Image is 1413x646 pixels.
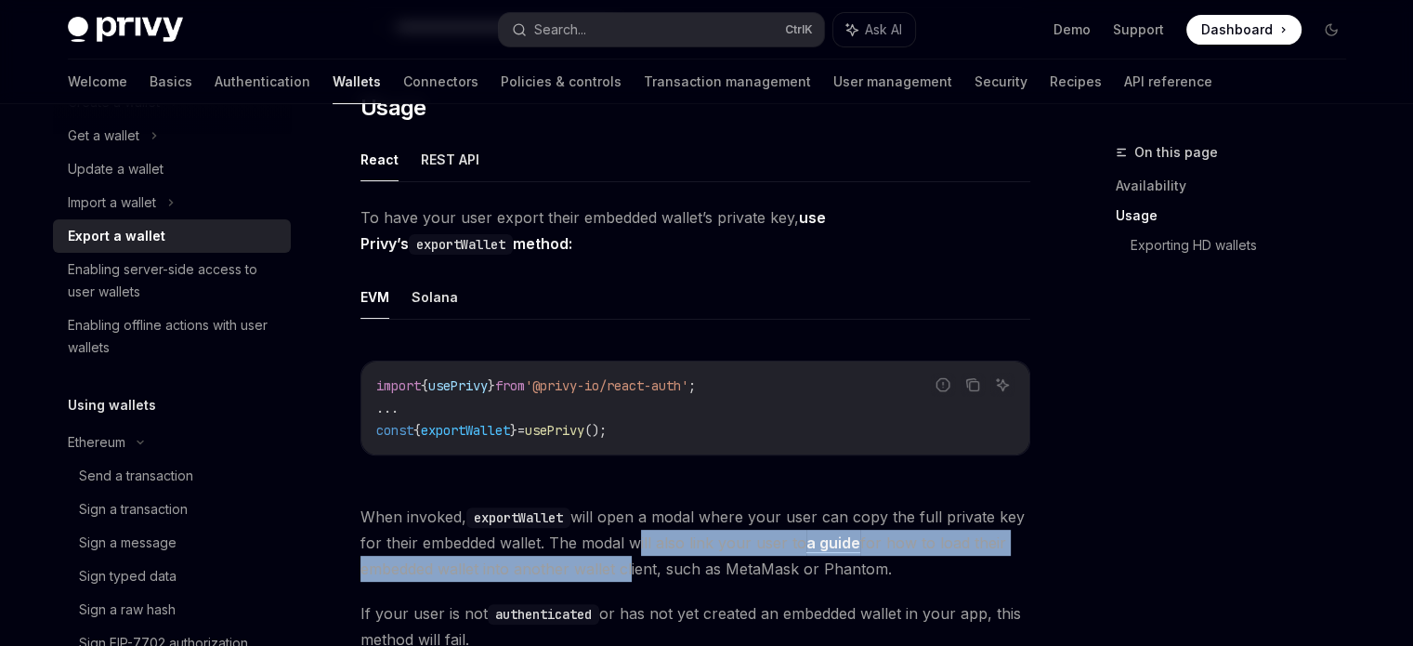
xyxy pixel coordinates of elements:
[534,19,586,41] div: Search...
[68,191,156,214] div: Import a wallet
[360,93,426,123] span: Usage
[421,422,510,439] span: exportWallet
[333,59,381,104] a: Wallets
[53,219,291,253] a: Export a wallet
[79,599,176,621] div: Sign a raw hash
[1186,15,1302,45] a: Dashboard
[488,604,599,625] code: authenticated
[150,59,192,104] a: Basics
[1201,20,1273,39] span: Dashboard
[79,498,188,521] div: Sign a transaction
[688,377,696,394] span: ;
[79,565,177,587] div: Sign typed data
[68,59,127,104] a: Welcome
[517,422,525,439] span: =
[376,377,421,394] span: import
[1131,231,1361,260] a: Exporting HD wallets
[1053,20,1091,39] a: Demo
[412,275,458,319] button: Solana
[499,13,824,46] button: Search...CtrlK
[990,373,1014,397] button: Ask AI
[428,377,488,394] span: usePrivy
[1124,59,1212,104] a: API reference
[79,465,193,487] div: Send a transaction
[403,59,478,104] a: Connectors
[79,532,177,554] div: Sign a message
[525,422,584,439] span: usePrivy
[806,534,860,553] a: a guide
[865,20,902,39] span: Ask AI
[68,225,165,247] div: Export a wallet
[501,59,621,104] a: Policies & controls
[376,400,399,416] span: ...
[409,234,513,255] code: exportWallet
[1113,20,1164,39] a: Support
[510,422,517,439] span: }
[215,59,310,104] a: Authentication
[53,593,291,626] a: Sign a raw hash
[421,377,428,394] span: {
[1050,59,1102,104] a: Recipes
[466,508,570,528] code: exportWallet
[785,22,813,37] span: Ctrl K
[53,309,291,364] a: Enabling offline actions with user wallets
[53,560,291,593] a: Sign typed data
[68,258,280,303] div: Enabling server-side access to user wallets
[975,59,1027,104] a: Security
[1134,141,1218,164] span: On this page
[495,377,525,394] span: from
[413,422,421,439] span: {
[360,275,389,319] button: EVM
[360,204,1030,257] span: To have your user export their embedded wallet’s private key,
[833,13,915,46] button: Ask AI
[68,125,139,147] div: Get a wallet
[68,314,280,359] div: Enabling offline actions with user wallets
[488,377,495,394] span: }
[1116,201,1361,231] a: Usage
[53,493,291,526] a: Sign a transaction
[53,526,291,560] a: Sign a message
[53,459,291,493] a: Send a transaction
[961,373,985,397] button: Copy the contents from the code block
[421,138,479,181] button: REST API
[833,59,952,104] a: User management
[1316,15,1346,45] button: Toggle dark mode
[1116,171,1361,201] a: Availability
[68,158,164,180] div: Update a wallet
[53,253,291,309] a: Enabling server-side access to user wallets
[360,138,399,181] button: React
[360,504,1030,582] span: When invoked, will open a modal where your user can copy the full private key for their embedded ...
[68,431,125,454] div: Ethereum
[376,422,413,439] span: const
[68,394,156,416] h5: Using wallets
[360,208,826,253] strong: use Privy’s method:
[931,373,955,397] button: Report incorrect code
[584,422,607,439] span: ();
[68,17,183,43] img: dark logo
[644,59,811,104] a: Transaction management
[525,377,688,394] span: '@privy-io/react-auth'
[53,152,291,186] a: Update a wallet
